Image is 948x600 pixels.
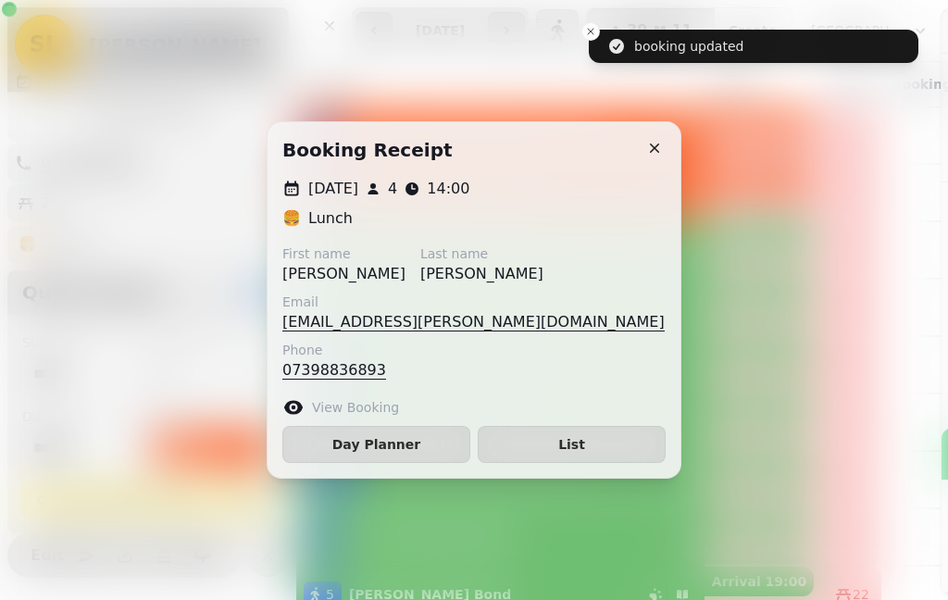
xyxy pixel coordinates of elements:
[420,263,543,285] p: [PERSON_NAME]
[478,426,666,463] button: List
[282,263,405,285] p: [PERSON_NAME]
[282,341,386,359] label: Phone
[282,293,665,311] label: Email
[493,438,650,451] span: List
[312,398,399,417] label: View Booking
[282,137,453,163] h2: Booking receipt
[420,244,543,263] label: Last name
[308,178,358,200] p: [DATE]
[282,207,301,230] p: 🍔
[298,438,455,451] span: Day Planner
[282,426,470,463] button: Day Planner
[282,244,405,263] label: First name
[388,178,397,200] p: 4
[427,178,469,200] p: 14:00
[308,207,353,230] p: Lunch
